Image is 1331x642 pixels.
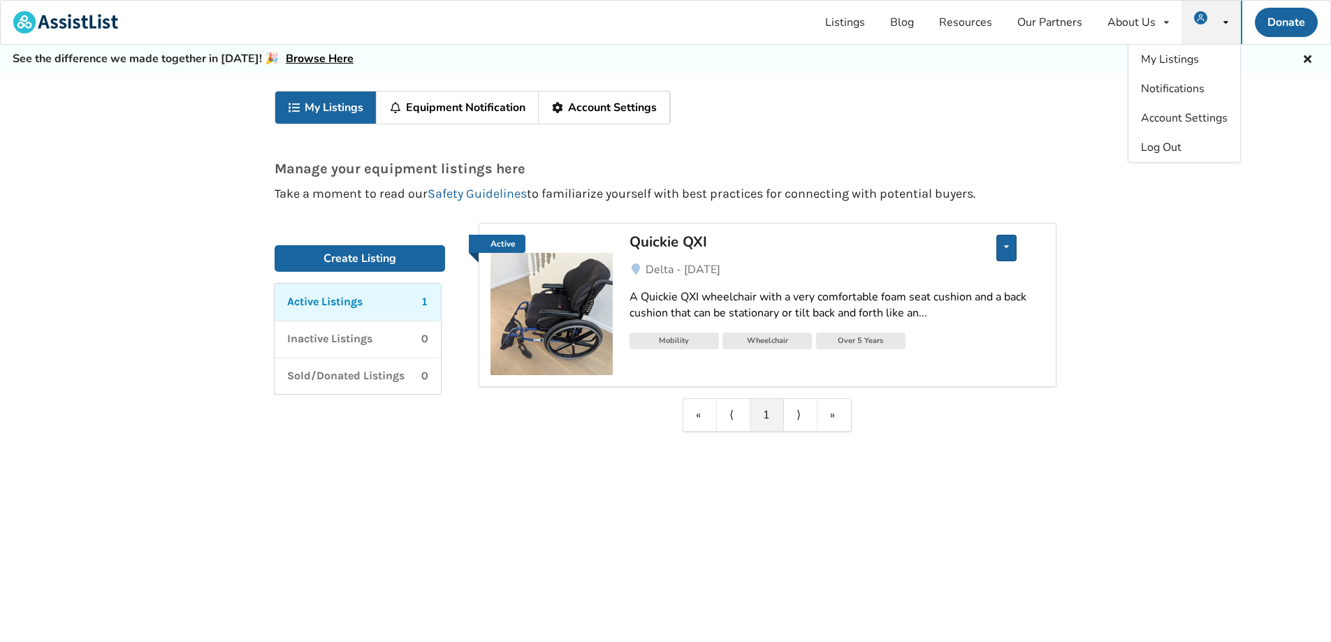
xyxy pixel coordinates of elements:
a: Quickie QXI [630,235,956,261]
img: assistlist-logo [13,11,118,34]
div: Over 5 Years [816,333,905,349]
a: Browse Here [286,51,354,66]
a: Last item [817,399,851,431]
span: Log Out [1141,140,1181,155]
p: Active Listings [287,294,363,310]
a: Safety Guidelines [428,186,527,201]
img: mobility-quickie qxi [490,253,613,375]
p: Inactive Listings [287,331,372,347]
a: Previous item [717,399,750,431]
a: Blog [878,1,926,44]
div: Quickie QXI [630,233,956,251]
p: 1 [421,294,428,310]
p: Take a moment to read our to familiarize yourself with best practices for connecting with potenti... [275,187,1056,200]
div: Wheelchair [722,333,812,349]
img: user icon [1194,11,1207,24]
a: First item [683,399,717,431]
a: My Listings [275,92,377,124]
a: Active [490,235,613,375]
a: Create Listing [275,245,445,272]
p: 0 [421,368,428,384]
span: My Listings [1141,52,1199,67]
a: 1 [750,399,784,431]
a: Resources [926,1,1005,44]
p: Manage your equipment listings here [275,161,1056,176]
a: Donate [1255,8,1318,37]
a: Our Partners [1005,1,1095,44]
a: Active [469,235,525,253]
div: A Quickie QXI wheelchair with a very comfortable foam seat cushion and a back cushion that can be... [630,289,1045,321]
a: MobilityWheelchairOver 5 Years [630,332,1045,353]
div: About Us [1107,17,1156,28]
div: Mobility [630,333,719,349]
a: Next item [784,399,817,431]
h5: See the difference we made together in [DATE]! 🎉 [13,52,354,66]
p: 0 [421,331,428,347]
a: Account Settings [539,92,670,124]
div: Pagination Navigation [683,398,852,432]
a: A Quickie QXI wheelchair with a very comfortable foam seat cushion and a back cushion that can be... [630,278,1045,333]
a: Delta - [DATE] [630,261,1045,278]
span: Delta - [DATE] [646,262,720,277]
a: Listings [813,1,878,44]
a: Equipment Notification [377,92,539,124]
p: Sold/Donated Listings [287,368,405,384]
span: Account Settings [1141,110,1228,126]
span: Notifications [1141,81,1205,96]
